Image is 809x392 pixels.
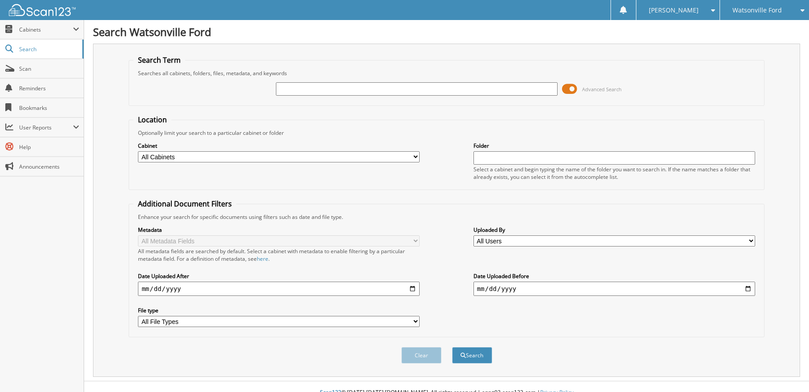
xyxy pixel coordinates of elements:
[649,8,699,13] span: [PERSON_NAME]
[19,143,79,151] span: Help
[19,163,79,170] span: Announcements
[582,86,622,93] span: Advanced Search
[19,104,79,112] span: Bookmarks
[19,45,78,53] span: Search
[138,247,420,263] div: All metadata fields are searched by default. Select a cabinet with metadata to enable filtering b...
[257,255,268,263] a: here
[133,129,759,137] div: Optionally limit your search to a particular cabinet or folder
[133,213,759,221] div: Enhance your search for specific documents using filters such as date and file type.
[138,272,420,280] label: Date Uploaded After
[473,272,755,280] label: Date Uploaded Before
[19,124,73,131] span: User Reports
[452,347,492,364] button: Search
[9,4,76,16] img: scan123-logo-white.svg
[19,85,79,92] span: Reminders
[138,142,420,150] label: Cabinet
[473,166,755,181] div: Select a cabinet and begin typing the name of the folder you want to search in. If the name match...
[401,347,441,364] button: Clear
[138,226,420,234] label: Metadata
[133,115,171,125] legend: Location
[732,8,782,13] span: Watsonville Ford
[473,282,755,296] input: end
[138,282,420,296] input: start
[133,199,236,209] legend: Additional Document Filters
[19,65,79,73] span: Scan
[133,55,185,65] legend: Search Term
[19,26,73,33] span: Cabinets
[133,69,759,77] div: Searches all cabinets, folders, files, metadata, and keywords
[93,24,800,39] h1: Search Watsonville Ford
[138,307,420,314] label: File type
[473,226,755,234] label: Uploaded By
[473,142,755,150] label: Folder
